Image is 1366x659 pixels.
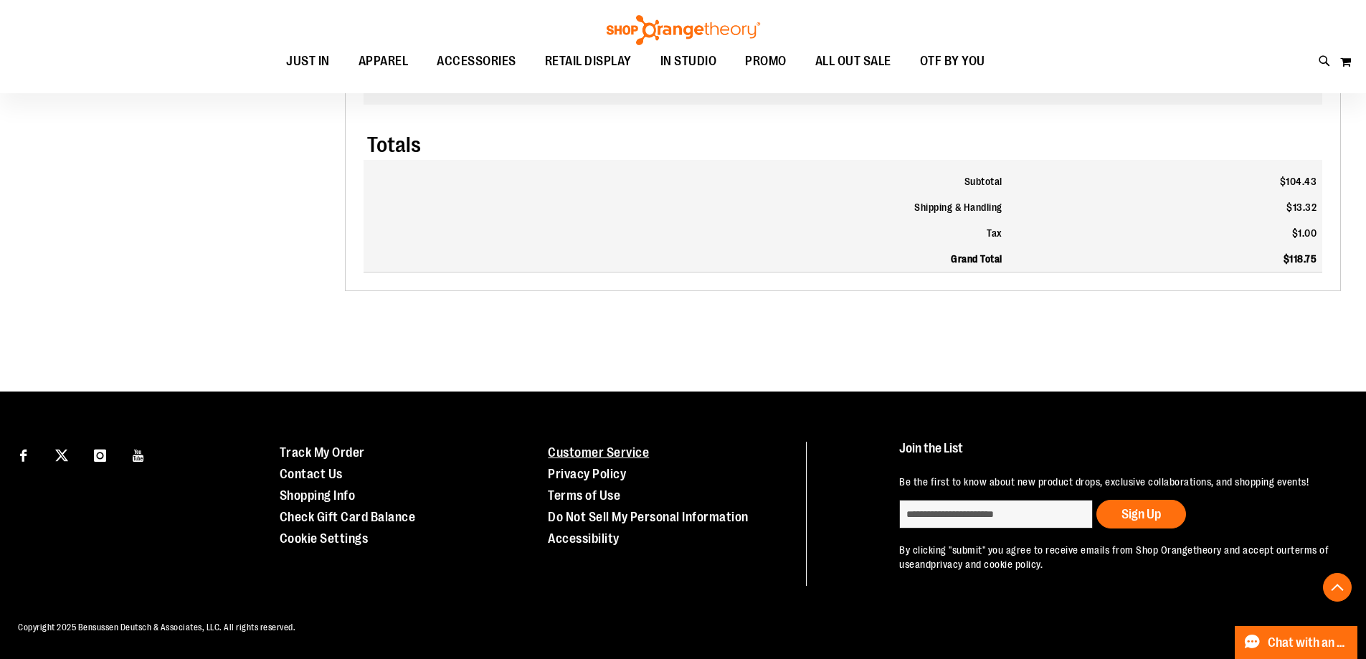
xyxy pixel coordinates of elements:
[660,45,717,77] span: IN STUDIO
[437,45,516,77] span: ACCESSORIES
[49,442,75,467] a: Visit our X page
[548,510,749,524] a: Do Not Sell My Personal Information
[1121,507,1161,521] span: Sign Up
[280,488,356,503] a: Shopping Info
[548,531,620,546] a: Accessibility
[899,543,1333,572] p: By clicking "submit" you agree to receive emails from Shop Orangetheory and accept our and
[548,488,620,503] a: Terms of Use
[367,133,421,157] span: Totals
[604,15,762,45] img: Shop Orangetheory
[280,445,365,460] a: Track My Order
[1286,202,1317,213] span: $13.32
[359,45,409,77] span: APPAREL
[286,45,330,77] span: JUST IN
[1268,636,1349,650] span: Chat with an Expert
[18,622,295,632] span: Copyright 2025 Bensussen Deutsch & Associates, LLC. All rights reserved.
[1280,176,1317,187] span: $104.43
[364,220,1008,246] th: Tax
[280,531,369,546] a: Cookie Settings
[545,45,632,77] span: RETAIL DISPLAY
[1284,253,1317,265] span: $118.75
[126,442,151,467] a: Visit our Youtube page
[1096,500,1186,528] button: Sign Up
[745,45,787,77] span: PROMO
[1235,626,1358,659] button: Chat with an Expert
[1323,573,1352,602] button: Back To Top
[899,475,1333,489] p: Be the first to know about new product drops, exclusive collaborations, and shopping events!
[364,194,1008,220] th: Shipping & Handling
[815,45,891,77] span: ALL OUT SALE
[280,467,343,481] a: Contact Us
[87,442,113,467] a: Visit our Instagram page
[931,559,1043,570] a: privacy and cookie policy.
[1292,227,1317,239] span: $1.00
[280,510,416,524] a: Check Gift Card Balance
[920,45,985,77] span: OTF BY YOU
[548,445,649,460] a: Customer Service
[11,442,36,467] a: Visit our Facebook page
[951,253,1002,265] strong: Grand Total
[364,160,1008,194] th: Subtotal
[548,467,626,481] a: Privacy Policy
[899,500,1093,528] input: enter email
[55,449,68,462] img: Twitter
[899,442,1333,468] h4: Join the List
